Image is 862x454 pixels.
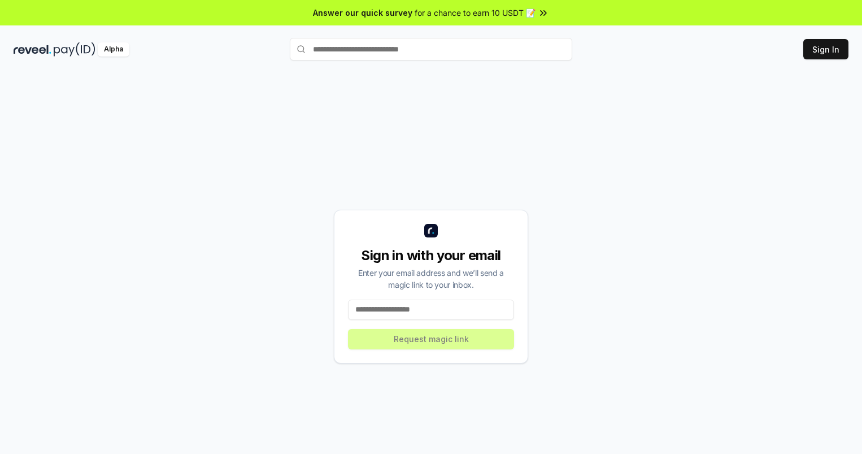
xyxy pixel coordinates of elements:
div: Sign in with your email [348,247,514,265]
span: Answer our quick survey [313,7,412,19]
img: pay_id [54,42,95,57]
img: logo_small [424,224,438,237]
img: reveel_dark [14,42,51,57]
button: Sign In [803,39,848,59]
span: for a chance to earn 10 USDT 📝 [415,7,536,19]
div: Alpha [98,42,129,57]
div: Enter your email address and we’ll send a magic link to your inbox. [348,267,514,291]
